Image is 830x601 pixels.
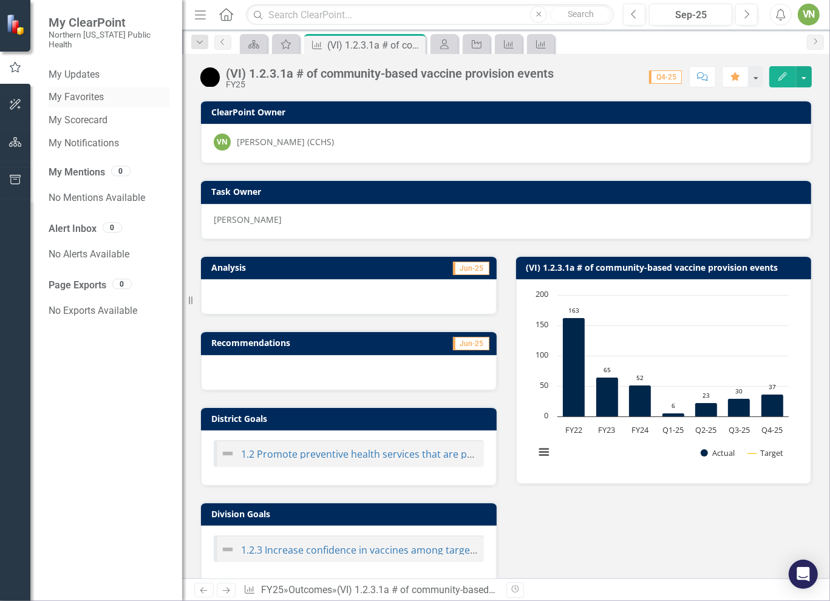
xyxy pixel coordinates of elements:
[327,38,423,53] div: (VI) 1.2.3.1a # of community-based vaccine provision events
[49,299,170,323] div: No Exports Available
[49,186,170,210] div: No Mentions Available
[596,378,618,417] path: FY23, 65. Actual.
[702,391,710,399] text: 23
[789,560,818,589] div: Open Intercom Messenger
[568,9,594,19] span: Search
[49,68,170,82] a: My Updates
[49,222,97,236] a: Alert Inbox
[49,30,170,50] small: Northern [US_STATE] Public Health
[761,424,783,435] text: Q4-25
[662,424,684,435] text: Q1-25
[111,166,131,177] div: 0
[246,4,614,25] input: Search ClearPoint...
[562,318,783,417] g: Actual, series 1 of 2. Bar series with 7 bars.
[241,447,712,461] a: 1.2 Promote preventive health services that are proven to improve health outcomes in the community.
[536,349,548,360] text: 100
[550,6,611,23] button: Search
[49,137,170,151] a: My Notifications
[49,242,170,267] div: No Alerts Available
[653,8,728,22] div: Sep-25
[112,279,132,289] div: 0
[453,337,489,350] span: Jun-25
[214,214,798,226] div: [PERSON_NAME]
[237,136,334,148] div: [PERSON_NAME] (CCHS)
[211,263,345,272] h3: Analysis
[220,446,235,461] img: Not Defined
[649,4,732,25] button: Sep-25
[628,385,651,417] path: FY24, 52. Actual.
[211,187,805,196] h3: Task Owner
[761,395,783,417] path: Q4-25, 37. Actual.
[103,222,122,233] div: 0
[211,338,400,347] h3: Recommendations
[562,318,585,417] path: FY22, 163. Actual.
[695,403,717,417] path: Q2-25, 23. Actual.
[243,583,497,597] div: » »
[769,382,776,391] text: 37
[337,584,596,596] div: (VI) 1.2.3.1a # of community-based vaccine provision events
[568,306,579,314] text: 163
[536,288,548,299] text: 200
[604,365,611,374] text: 65
[200,67,220,87] img: Volume Indicator
[748,447,783,458] button: Show Target
[49,90,170,104] a: My Favorites
[598,424,615,435] text: FY23
[728,424,749,435] text: Q3-25
[701,447,735,458] button: Show Actual
[211,107,805,117] h3: ClearPoint Owner
[453,262,489,275] span: Jun-25
[49,114,170,127] a: My Scorecard
[211,509,491,518] h3: Division Goals
[226,80,554,89] div: FY25
[536,319,548,330] text: 150
[49,166,105,180] a: My Mentions
[6,13,27,35] img: ClearPoint Strategy
[536,444,553,461] button: View chart menu, Chart
[211,414,491,423] h3: District Goals
[662,413,684,417] path: Q1-25, 6. Actual.
[526,263,806,272] h3: (VI) 1.2.3.1a # of community-based vaccine provision events
[672,401,675,410] text: 6
[49,15,170,30] span: My ClearPoint
[727,399,750,417] path: Q3-25, 30. Actual.
[226,67,554,80] div: (VI) 1.2.3.1a # of community-based vaccine provision events
[631,424,649,435] text: FY24
[261,584,284,596] a: FY25
[649,70,682,84] span: Q4-25
[544,410,548,421] text: 0
[636,373,644,382] text: 52
[540,379,548,390] text: 50
[798,4,820,25] button: VN
[529,289,799,471] div: Chart. Highcharts interactive chart.
[695,424,716,435] text: Q2-25
[565,424,582,435] text: FY22
[735,387,743,395] text: 30
[49,279,106,293] a: Page Exports
[288,584,332,596] a: Outcomes
[220,542,235,557] img: Not Defined
[529,289,795,471] svg: Interactive chart
[214,134,231,151] div: VN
